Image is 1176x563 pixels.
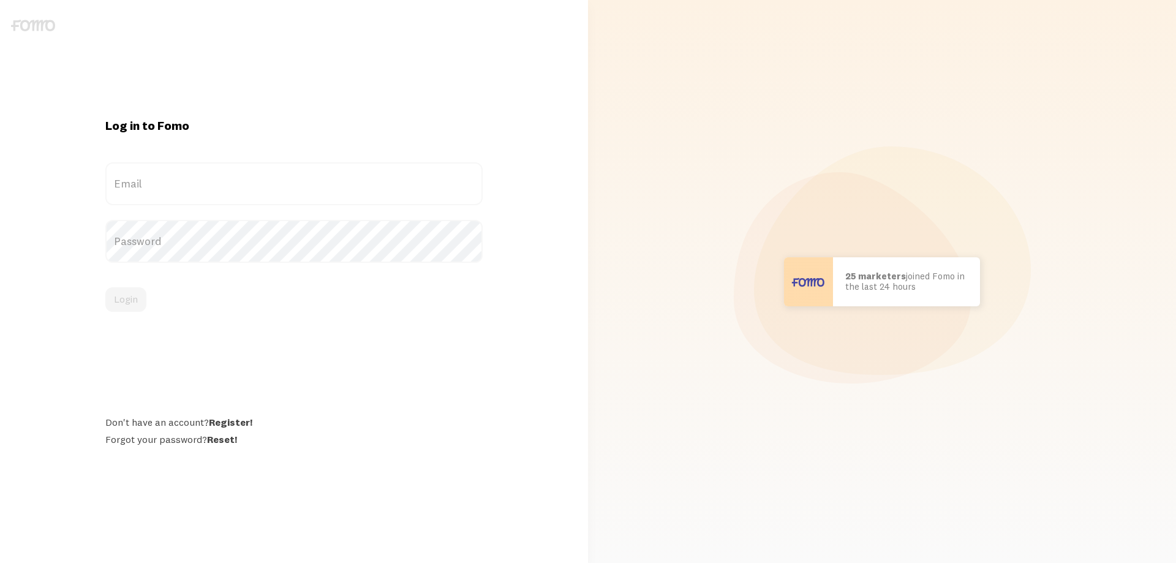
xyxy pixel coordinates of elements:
[209,416,252,428] a: Register!
[784,257,833,306] img: User avatar
[845,271,968,292] p: joined Fomo in the last 24 hours
[207,433,237,445] a: Reset!
[105,416,483,428] div: Don't have an account?
[105,118,483,134] h1: Log in to Fomo
[845,270,906,282] b: 25 marketers
[105,433,483,445] div: Forgot your password?
[105,162,483,205] label: Email
[105,220,483,263] label: Password
[11,20,55,31] img: fomo-logo-gray-b99e0e8ada9f9040e2984d0d95b3b12da0074ffd48d1e5cb62ac37fc77b0b268.svg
